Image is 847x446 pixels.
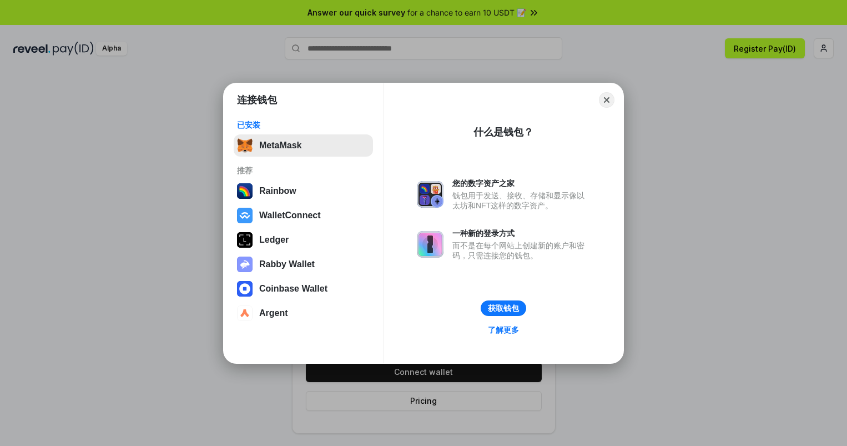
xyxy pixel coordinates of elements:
img: svg+xml,%3Csvg%20width%3D%2228%22%20height%3D%2228%22%20viewBox%3D%220%200%2028%2028%22%20fill%3D... [237,305,253,321]
div: Argent [259,308,288,318]
img: svg+xml,%3Csvg%20width%3D%22120%22%20height%3D%22120%22%20viewBox%3D%220%200%20120%20120%22%20fil... [237,183,253,199]
div: Ledger [259,235,289,245]
img: svg+xml,%3Csvg%20xmlns%3D%22http%3A%2F%2Fwww.w3.org%2F2000%2Fsvg%22%20fill%3D%22none%22%20viewBox... [237,257,253,272]
div: 推荐 [237,166,370,176]
div: 获取钱包 [488,303,519,313]
button: Argent [234,302,373,324]
a: 了解更多 [481,323,526,337]
button: 获取钱包 [481,300,526,316]
div: Rainbow [259,186,296,196]
div: MetaMask [259,141,301,151]
button: MetaMask [234,134,373,157]
h1: 连接钱包 [237,93,277,107]
button: Close [599,92,614,108]
div: 已安装 [237,120,370,130]
div: 一种新的登录方式 [452,228,590,238]
img: svg+xml,%3Csvg%20fill%3D%22none%22%20height%3D%2233%22%20viewBox%3D%220%200%2035%2033%22%20width%... [237,138,253,153]
img: svg+xml,%3Csvg%20xmlns%3D%22http%3A%2F%2Fwww.w3.org%2F2000%2Fsvg%22%20width%3D%2228%22%20height%3... [237,232,253,248]
img: svg+xml,%3Csvg%20width%3D%2228%22%20height%3D%2228%22%20viewBox%3D%220%200%2028%2028%22%20fill%3D... [237,208,253,223]
div: 您的数字资产之家 [452,178,590,188]
img: svg+xml,%3Csvg%20width%3D%2228%22%20height%3D%2228%22%20viewBox%3D%220%200%2028%2028%22%20fill%3D... [237,281,253,297]
div: Rabby Wallet [259,259,315,269]
button: WalletConnect [234,204,373,227]
button: Rabby Wallet [234,253,373,275]
img: svg+xml,%3Csvg%20xmlns%3D%22http%3A%2F%2Fwww.w3.org%2F2000%2Fsvg%22%20fill%3D%22none%22%20viewBox... [417,231,443,258]
div: 而不是在每个网站上创建新的账户和密码，只需连接您的钱包。 [452,240,590,260]
button: Ledger [234,229,373,251]
img: svg+xml,%3Csvg%20xmlns%3D%22http%3A%2F%2Fwww.w3.org%2F2000%2Fsvg%22%20fill%3D%22none%22%20viewBox... [417,181,443,208]
div: 了解更多 [488,325,519,335]
div: 什么是钱包？ [473,126,533,139]
button: Rainbow [234,180,373,202]
button: Coinbase Wallet [234,278,373,300]
div: WalletConnect [259,211,321,221]
div: Coinbase Wallet [259,284,327,294]
div: 钱包用于发送、接收、存储和显示像以太坊和NFT这样的数字资产。 [452,191,590,211]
